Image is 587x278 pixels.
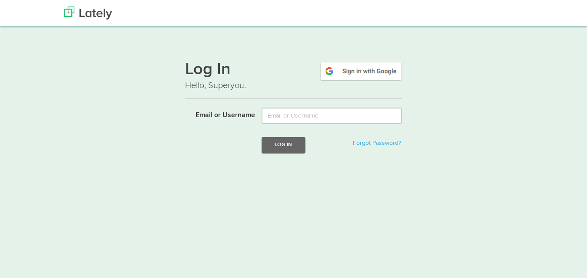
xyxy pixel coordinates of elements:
[262,137,305,153] button: Log In
[185,79,402,92] p: Hello, Superyou.
[319,61,402,81] img: google-signin.png
[179,108,255,121] label: Email or Username
[353,140,401,146] a: Forgot Password?
[64,7,112,20] img: Lately
[185,61,402,79] h1: Log In
[262,108,402,124] input: Email or Username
